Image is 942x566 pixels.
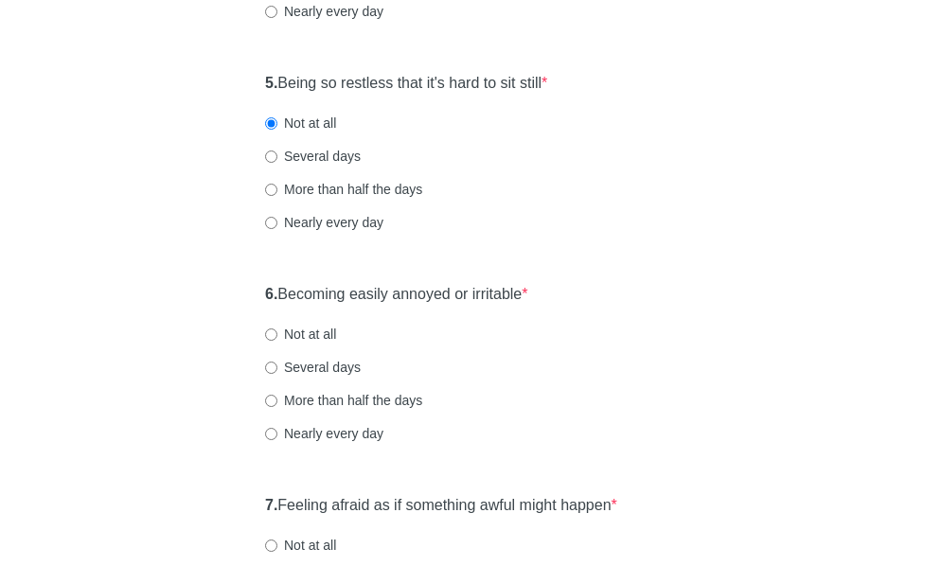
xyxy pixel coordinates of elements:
input: Several days [265,150,277,163]
strong: 7. [265,497,277,513]
input: Nearly every day [265,428,277,440]
input: More than half the days [265,184,277,196]
label: Several days [265,147,361,166]
label: Nearly every day [265,424,383,443]
label: Nearly every day [265,2,383,21]
input: Not at all [265,117,277,130]
label: More than half the days [265,391,422,410]
label: More than half the days [265,180,422,199]
input: Not at all [265,539,277,552]
label: Not at all [265,114,336,133]
strong: 5. [265,75,277,91]
label: Several days [265,358,361,377]
input: Several days [265,362,277,374]
label: Nearly every day [265,213,383,232]
input: More than half the days [265,395,277,407]
input: Not at all [265,328,277,341]
label: Not at all [265,325,336,344]
label: Feeling afraid as if something awful might happen [265,495,617,517]
label: Not at all [265,536,336,555]
input: Nearly every day [265,217,277,229]
input: Nearly every day [265,6,277,18]
label: Becoming easily annoyed or irritable [265,284,528,306]
label: Being so restless that it's hard to sit still [265,73,547,95]
strong: 6. [265,286,277,302]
